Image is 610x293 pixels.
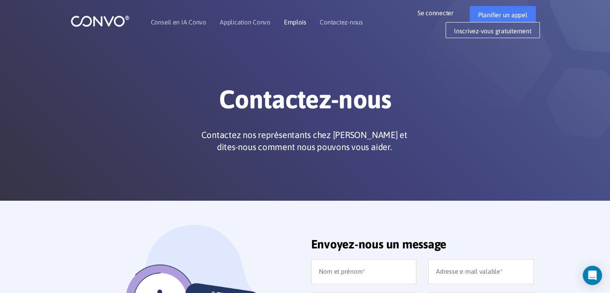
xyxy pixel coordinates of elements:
a: Planifier un appel [470,6,536,22]
font: Contactez-nous [219,84,391,114]
input: Adresse e-mail valable* [428,259,534,284]
a: Emplois [284,19,306,25]
a: Se connecter [417,6,466,19]
font: Contactez-nous [320,18,363,26]
a: Conseil en IA Convo [151,19,206,25]
div: Open Intercom Messenger [583,266,602,285]
a: Application Convo [220,19,270,25]
font: Emplois [284,18,306,26]
a: Contactez-nous [320,19,363,25]
img: logo_1.png [71,15,130,27]
font: Conseil en IA Convo [151,18,206,26]
font: Se connecter [417,9,454,16]
font: Envoyez-nous un message [311,237,446,251]
font: Inscrivez-vous gratuitement [454,27,531,35]
font: Planifier un appel [478,11,527,18]
a: Inscrivez-vous gratuitement [446,22,540,38]
font: Application Convo [220,18,270,26]
input: Nom et prénom* [311,259,417,284]
font: Contactez nos représentants chez [PERSON_NAME] et dites-nous comment nous pouvons vous aider. [201,130,407,152]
